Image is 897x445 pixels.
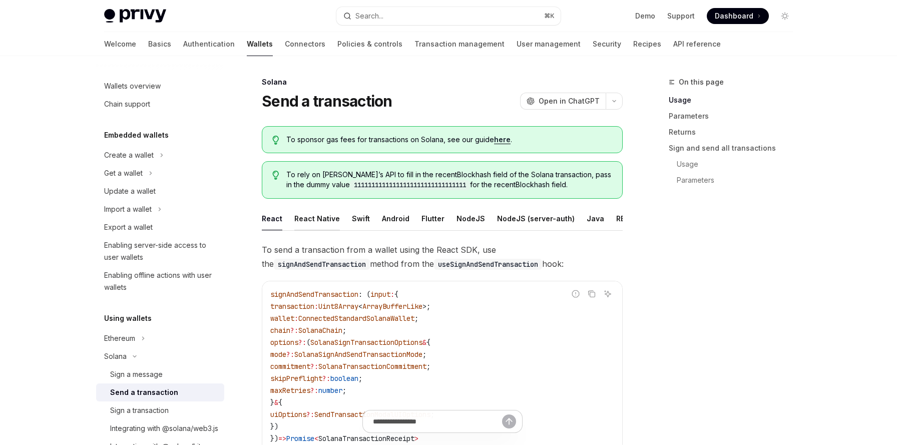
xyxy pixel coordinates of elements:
[587,207,604,230] div: Java
[96,218,224,236] a: Export a wallet
[314,302,318,311] span: :
[616,207,648,230] div: REST API
[298,326,342,335] span: SolanaChain
[270,398,274,407] span: }
[270,374,322,383] span: skipPreflight
[262,243,623,271] span: To send a transaction from a wallet using the React SDK, use the method from the hook:
[270,302,314,311] span: transaction
[422,350,426,359] span: ;
[394,290,398,299] span: {
[601,287,614,300] button: Ask AI
[414,32,505,56] a: Transaction management
[270,290,358,299] span: signAndSendTransaction
[96,347,224,365] button: Toggle Solana section
[272,136,279,145] svg: Tip
[310,362,318,371] span: ?:
[96,77,224,95] a: Wallets overview
[272,171,279,180] svg: Tip
[104,9,166,23] img: light logo
[373,410,502,432] input: Ask a question...
[104,221,153,233] div: Export a wallet
[104,98,150,110] div: Chain support
[539,96,600,106] span: Open in ChatGPT
[337,32,402,56] a: Policies & controls
[262,207,282,230] div: React
[285,32,325,56] a: Connectors
[414,314,418,323] span: ;
[422,302,430,311] span: >;
[318,362,426,371] span: SolanaTransactionCommitment
[306,338,310,347] span: (
[104,167,143,179] div: Get a wallet
[96,419,224,437] a: Integrating with @solana/web3.js
[330,374,358,383] span: boolean
[290,326,298,335] span: ?:
[294,207,340,230] div: React Native
[104,185,156,197] div: Update a wallet
[104,332,135,344] div: Ethereum
[635,11,655,21] a: Demo
[278,398,282,407] span: {
[777,8,793,24] button: Toggle dark mode
[362,302,422,311] span: ArrayBufferLike
[502,414,516,428] button: Send message
[318,386,342,395] span: number
[104,350,127,362] div: Solana
[352,207,370,230] div: Swift
[298,314,414,323] span: ConnectedStandardSolanaWallet
[96,146,224,164] button: Toggle Create a wallet section
[310,338,422,347] span: SolanaSignTransactionOptions
[96,266,224,296] a: Enabling offline actions with user wallets
[322,374,330,383] span: ?:
[336,7,561,25] button: Open search
[104,129,169,141] h5: Embedded wallets
[421,207,444,230] div: Flutter
[569,287,582,300] button: Report incorrect code
[96,365,224,383] a: Sign a message
[669,140,801,156] a: Sign and send all transactions
[544,12,555,20] span: ⌘ K
[104,32,136,56] a: Welcome
[370,290,390,299] span: input
[497,207,575,230] div: NodeJS (server-auth)
[434,259,542,270] code: useSignAndSendTransaction
[679,76,724,88] span: On this page
[358,290,370,299] span: : (
[110,422,218,434] div: Integrating with @solana/web3.js
[110,404,169,416] div: Sign a transaction
[286,135,612,145] span: To sponsor gas fees for transactions on Solana, see our guide .
[183,32,235,56] a: Authentication
[96,182,224,200] a: Update a wallet
[358,374,362,383] span: ;
[110,368,163,380] div: Sign a message
[342,386,346,395] span: ;
[707,8,769,24] a: Dashboard
[669,124,801,140] a: Returns
[585,287,598,300] button: Copy the contents from the code block
[426,338,430,347] span: {
[310,386,318,395] span: ?:
[715,11,753,21] span: Dashboard
[247,32,273,56] a: Wallets
[96,95,224,113] a: Chain support
[350,180,470,190] code: 11111111111111111111111111111111
[286,170,612,190] span: To rely on [PERSON_NAME]’s API to fill in the recentBlockhash field of the Solana transaction, pa...
[270,362,310,371] span: commitment
[358,302,362,311] span: <
[262,92,392,110] h1: Send a transaction
[667,11,695,21] a: Support
[104,149,154,161] div: Create a wallet
[148,32,171,56] a: Basics
[669,92,801,108] a: Usage
[422,338,426,347] span: &
[270,314,294,323] span: wallet
[96,164,224,182] button: Toggle Get a wallet section
[669,108,801,124] a: Parameters
[520,93,606,110] button: Open in ChatGPT
[426,362,430,371] span: ;
[270,386,310,395] span: maxRetries
[633,32,661,56] a: Recipes
[104,203,152,215] div: Import a wallet
[96,236,224,266] a: Enabling server-side access to user wallets
[270,350,286,359] span: mode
